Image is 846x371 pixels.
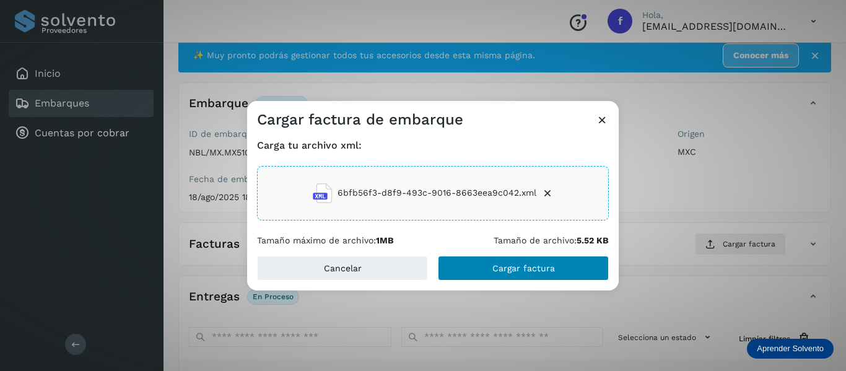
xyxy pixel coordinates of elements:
[257,256,428,281] button: Cancelar
[438,256,609,281] button: Cargar factura
[257,111,463,129] h3: Cargar factura de embarque
[747,339,834,359] div: Aprender Solvento
[376,235,394,245] b: 1MB
[577,235,609,245] b: 5.52 KB
[257,139,609,151] h4: Carga tu archivo xml:
[492,264,555,273] span: Cargar factura
[494,235,609,246] p: Tamaño de archivo:
[757,344,824,354] p: Aprender Solvento
[324,264,362,273] span: Cancelar
[257,235,394,246] p: Tamaño máximo de archivo:
[338,186,536,199] span: 6bfb56f3-d8f9-493c-9016-8663eea9c042.xml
